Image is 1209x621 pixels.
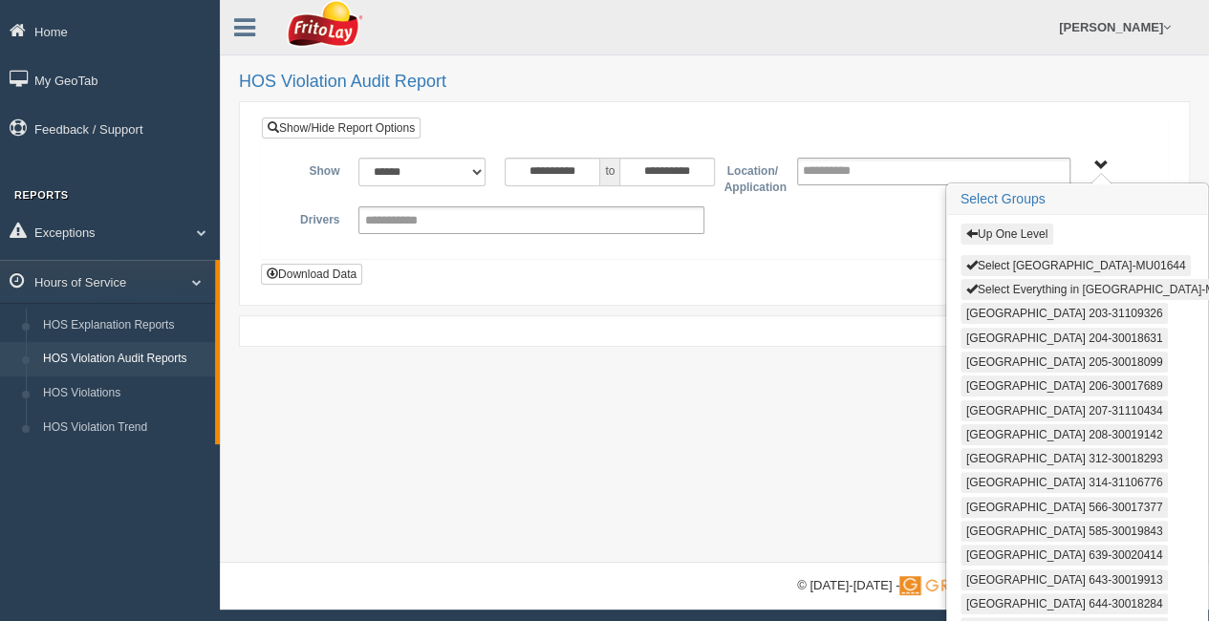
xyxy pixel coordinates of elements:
button: [GEOGRAPHIC_DATA] 205-30018099 [961,352,1169,373]
button: [GEOGRAPHIC_DATA] 585-30019843 [961,521,1169,542]
h2: HOS Violation Audit Report [239,73,1190,92]
button: [GEOGRAPHIC_DATA] 203-31109326 [961,303,1169,324]
button: [GEOGRAPHIC_DATA] 207-31110434 [961,400,1169,421]
button: [GEOGRAPHIC_DATA] 206-30017689 [961,375,1169,396]
span: to [600,158,619,186]
a: Show/Hide Report Options [262,118,421,139]
div: © [DATE]-[DATE] - ™ [797,576,1190,596]
button: [GEOGRAPHIC_DATA] 208-30019142 [961,424,1169,445]
label: Drivers [276,206,349,229]
button: [GEOGRAPHIC_DATA] 644-30018284 [961,593,1169,614]
button: [GEOGRAPHIC_DATA] 204-30018631 [961,328,1169,349]
a: HOS Explanation Reports [34,309,215,343]
button: [GEOGRAPHIC_DATA] 566-30017377 [961,497,1169,518]
label: Location/ Application [714,158,787,197]
button: [GEOGRAPHIC_DATA] 643-30019913 [961,569,1169,590]
a: HOS Violations [34,376,215,411]
button: Select [GEOGRAPHIC_DATA]-MU01644 [961,255,1192,276]
button: Download Data [261,264,362,285]
button: [GEOGRAPHIC_DATA] 314-31106776 [961,472,1169,493]
label: Show [276,158,349,181]
button: [GEOGRAPHIC_DATA] 639-30020414 [961,545,1169,566]
img: Gridline [899,576,1007,595]
button: [GEOGRAPHIC_DATA] 312-30018293 [961,448,1169,469]
h3: Select Groups [947,184,1207,215]
a: HOS Violation Audit Reports [34,342,215,376]
a: HOS Violation Trend [34,411,215,445]
button: Up One Level [961,224,1053,245]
